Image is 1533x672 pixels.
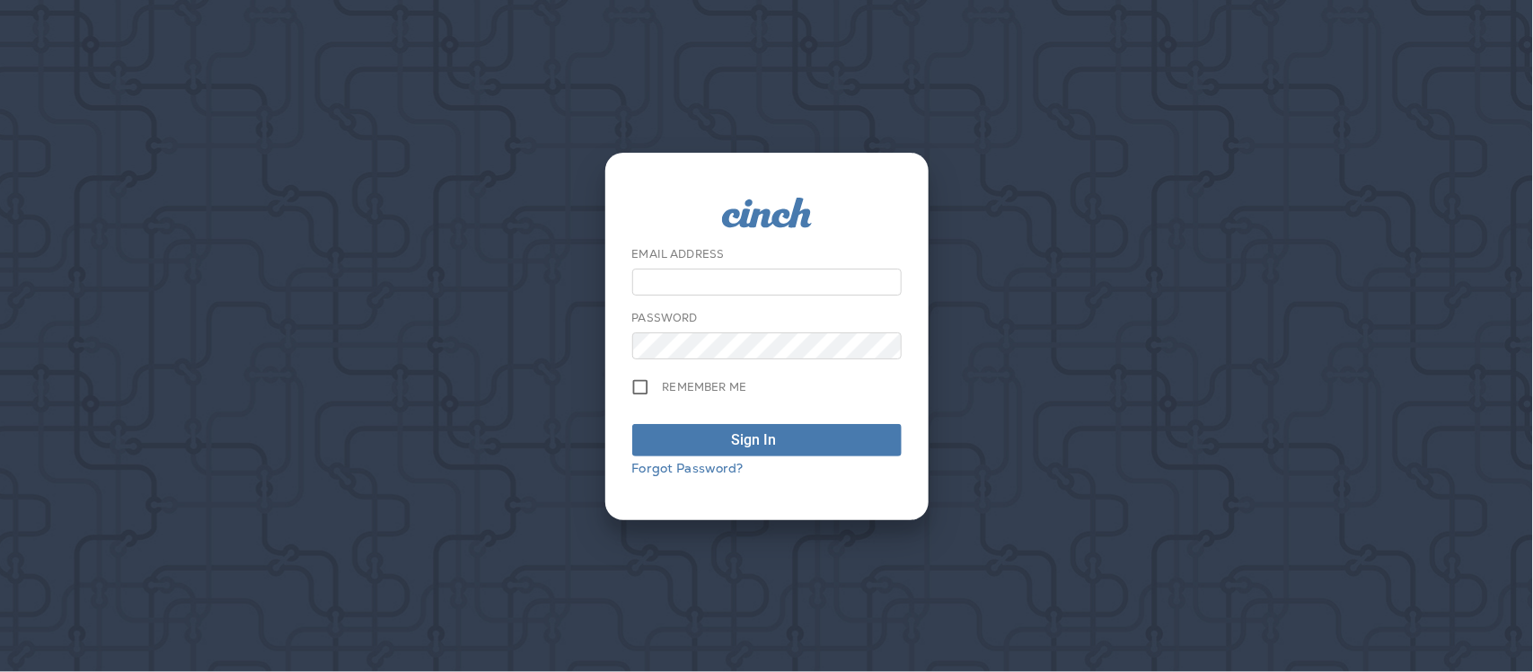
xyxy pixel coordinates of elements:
[632,460,744,476] a: Forgot Password?
[632,311,698,325] label: Password
[632,424,902,456] button: Sign In
[732,429,777,451] div: Sign In
[632,247,725,261] label: Email Address
[663,380,747,394] span: Remember me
